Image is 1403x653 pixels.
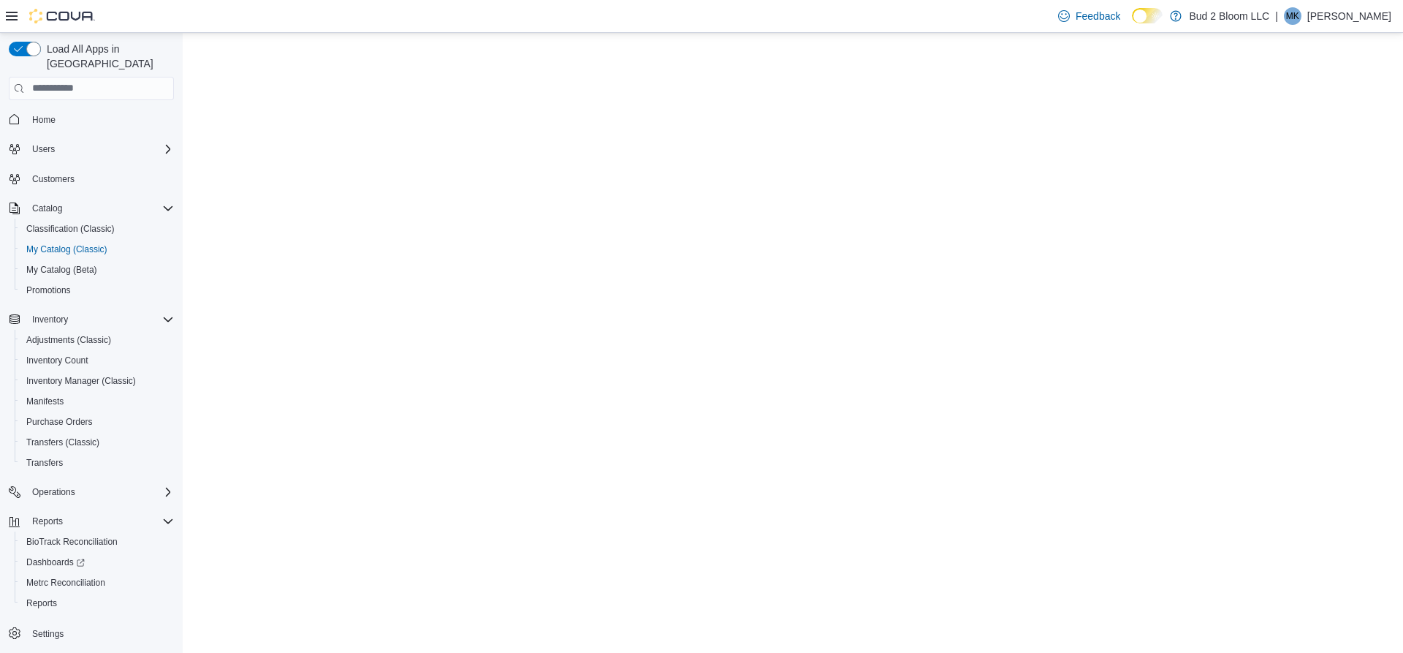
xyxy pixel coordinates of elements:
button: Classification (Classic) [15,219,180,239]
span: Reports [26,513,174,530]
button: Inventory Manager (Classic) [15,371,180,391]
a: Purchase Orders [20,413,99,431]
button: Users [3,139,180,159]
span: Classification (Classic) [20,220,174,238]
img: Cova [29,9,95,23]
span: BioTrack Reconciliation [26,536,118,548]
span: Home [26,110,174,129]
span: Reports [20,595,174,612]
span: Promotions [20,282,174,299]
button: Promotions [15,280,180,301]
span: Manifests [20,393,174,410]
span: Inventory Manager (Classic) [20,372,174,390]
button: Transfers [15,453,180,473]
span: Transfers [26,457,63,469]
span: Operations [26,483,174,501]
button: Inventory [26,311,74,328]
a: Inventory Manager (Classic) [20,372,142,390]
button: Operations [26,483,81,501]
button: Inventory Count [15,350,180,371]
p: Bud 2 Bloom LLC [1189,7,1269,25]
span: Metrc Reconciliation [20,574,174,592]
a: Home [26,111,61,129]
button: Catalog [26,200,68,217]
span: Users [26,140,174,158]
span: Inventory [32,314,68,325]
a: Classification (Classic) [20,220,121,238]
span: Manifests [26,396,64,407]
button: Settings [3,622,180,643]
span: Classification (Classic) [26,223,115,235]
button: Inventory [3,309,180,330]
button: Metrc Reconciliation [15,573,180,593]
div: Marcus Kirk [1284,7,1301,25]
span: Load All Apps in [GEOGRAPHIC_DATA] [41,42,174,71]
span: Home [32,114,56,126]
span: Customers [26,170,174,188]
span: Reports [32,516,63,527]
a: Metrc Reconciliation [20,574,111,592]
span: Purchase Orders [20,413,174,431]
button: Reports [26,513,69,530]
p: [PERSON_NAME] [1307,7,1391,25]
button: Reports [3,511,180,532]
span: MK [1286,7,1299,25]
a: Promotions [20,282,77,299]
a: My Catalog (Classic) [20,241,113,258]
span: Users [32,143,55,155]
span: Inventory Manager (Classic) [26,375,136,387]
a: Customers [26,170,80,188]
span: Inventory [26,311,174,328]
button: My Catalog (Classic) [15,239,180,260]
button: Operations [3,482,180,502]
span: Metrc Reconciliation [26,577,105,589]
button: Manifests [15,391,180,412]
a: Settings [26,625,69,643]
a: Reports [20,595,63,612]
button: My Catalog (Beta) [15,260,180,280]
button: Purchase Orders [15,412,180,432]
span: Adjustments (Classic) [26,334,111,346]
span: Dashboards [26,556,85,568]
span: My Catalog (Classic) [26,244,107,255]
span: My Catalog (Beta) [20,261,174,279]
a: Dashboards [15,552,180,573]
span: Catalog [32,203,62,214]
span: Transfers (Classic) [26,437,99,448]
a: Manifests [20,393,69,410]
span: Transfers [20,454,174,472]
button: BioTrack Reconciliation [15,532,180,552]
span: My Catalog (Beta) [26,264,97,276]
span: Feedback [1076,9,1120,23]
span: Adjustments (Classic) [20,331,174,349]
span: Customers [32,173,75,185]
p: | [1275,7,1278,25]
span: Promotions [26,284,71,296]
a: Transfers (Classic) [20,434,105,451]
span: Purchase Orders [26,416,93,428]
a: Inventory Count [20,352,94,369]
button: Reports [15,593,180,614]
span: BioTrack Reconciliation [20,533,174,551]
span: Settings [32,628,64,640]
span: Inventory Count [20,352,174,369]
span: Catalog [26,200,174,217]
span: Operations [32,486,75,498]
span: Transfers (Classic) [20,434,174,451]
a: My Catalog (Beta) [20,261,103,279]
a: Transfers [20,454,69,472]
button: Customers [3,168,180,189]
a: Adjustments (Classic) [20,331,117,349]
span: Dashboards [20,554,174,571]
span: Inventory Count [26,355,88,366]
a: BioTrack Reconciliation [20,533,123,551]
button: Users [26,140,61,158]
button: Adjustments (Classic) [15,330,180,350]
a: Dashboards [20,554,91,571]
button: Transfers (Classic) [15,432,180,453]
span: My Catalog (Classic) [20,241,174,258]
span: Dark Mode [1132,23,1133,24]
button: Home [3,109,180,130]
span: Settings [26,624,174,642]
button: Catalog [3,198,180,219]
